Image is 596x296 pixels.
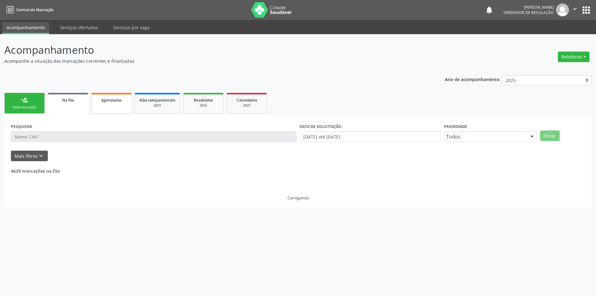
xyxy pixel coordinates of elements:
[444,122,467,131] label: Prioridade
[139,103,175,108] div: 2025
[503,5,554,10] div: [PERSON_NAME]
[446,134,524,140] span: Todos
[21,97,28,103] div: person_add
[287,195,309,201] div: Carregando
[556,3,569,16] img: img
[188,103,219,108] div: 2025
[300,131,441,142] input: Selecione um intervalo
[558,52,589,62] button: Relatórios
[56,22,102,33] a: Serviços ofertados
[11,168,60,174] strong: 4639 marcações na fila
[569,3,581,16] button: 
[4,58,415,64] p: Acompanhe a situação das marcações correntes e finalizadas
[540,130,560,141] button: Filtrar
[11,122,32,131] label: PESQUISAR
[38,153,44,159] i: keyboard_arrow_down
[194,98,213,103] span: Resolvidos
[2,22,49,34] a: Acompanhamento
[11,131,296,142] input: Nome, CNS
[62,98,74,103] span: Na fila
[237,98,257,103] span: Cancelados
[4,5,53,15] a: Central de Marcação
[109,22,154,33] a: Serviços por vaga
[581,5,592,16] button: apps
[485,6,494,14] button: notifications
[11,151,48,162] button: Mais filtroskeyboard_arrow_down
[445,75,500,83] p: Ano de acompanhamento
[9,105,40,110] div: Nova marcação
[101,98,122,103] span: Agendados
[231,103,262,108] div: 2025
[16,7,53,12] span: Central de Marcação
[4,42,415,58] p: Acompanhamento
[300,122,341,131] label: DATA DE SOLICITAÇÃO
[571,6,578,12] i: 
[503,10,554,15] span: Operador de regulação
[139,98,175,103] span: Não compareceram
